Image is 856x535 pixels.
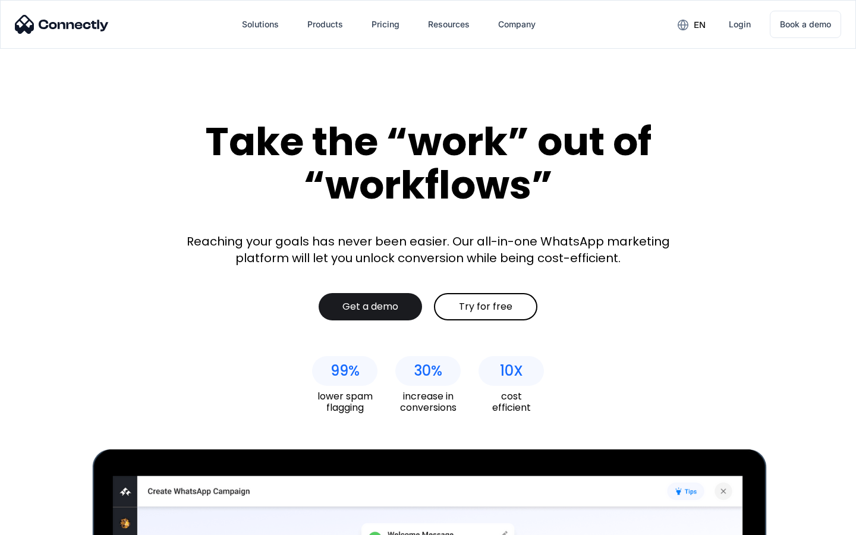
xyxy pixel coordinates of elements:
[12,514,71,531] aside: Language selected: English
[428,16,470,33] div: Resources
[434,293,537,320] a: Try for free
[414,363,442,379] div: 30%
[489,10,545,39] div: Company
[160,120,695,206] div: Take the “work” out of “workflows”
[459,301,512,313] div: Try for free
[418,10,479,39] div: Resources
[668,15,715,33] div: en
[395,391,461,413] div: increase in conversions
[362,10,409,39] a: Pricing
[372,16,399,33] div: Pricing
[498,16,536,33] div: Company
[24,514,71,531] ul: Language list
[770,11,841,38] a: Book a demo
[331,363,360,379] div: 99%
[312,391,377,413] div: lower spam flagging
[479,391,544,413] div: cost efficient
[500,363,523,379] div: 10X
[719,10,760,39] a: Login
[694,17,706,33] div: en
[298,10,353,39] div: Products
[319,293,422,320] a: Get a demo
[342,301,398,313] div: Get a demo
[307,16,343,33] div: Products
[15,15,109,34] img: Connectly Logo
[242,16,279,33] div: Solutions
[232,10,288,39] div: Solutions
[178,233,678,266] div: Reaching your goals has never been easier. Our all-in-one WhatsApp marketing platform will let yo...
[729,16,751,33] div: Login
